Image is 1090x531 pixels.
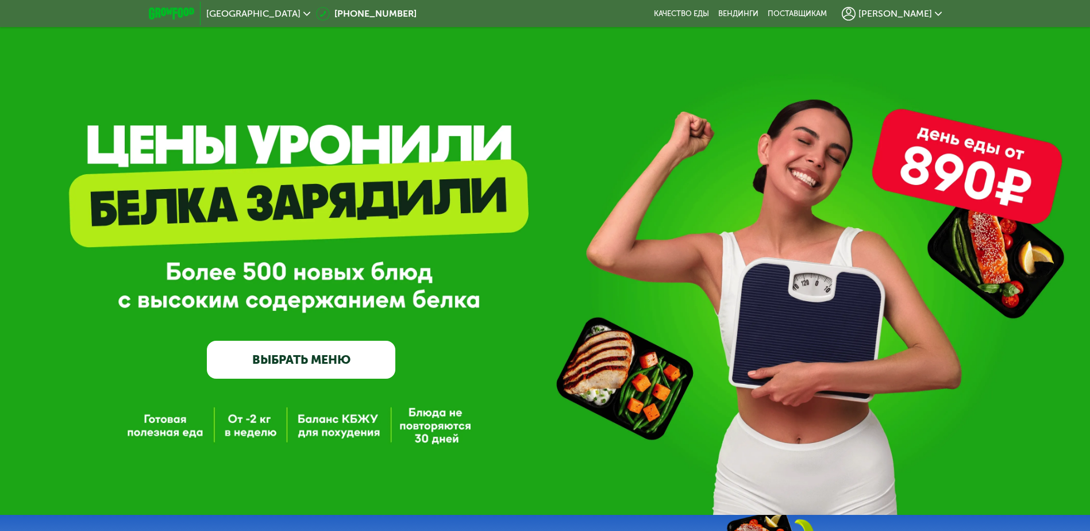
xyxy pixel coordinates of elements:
a: Вендинги [718,9,758,18]
span: [PERSON_NAME] [858,9,932,18]
div: поставщикам [768,9,827,18]
a: [PHONE_NUMBER] [316,7,417,21]
span: [GEOGRAPHIC_DATA] [206,9,301,18]
a: ВЫБРАТЬ МЕНЮ [207,341,395,379]
a: Качество еды [654,9,709,18]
